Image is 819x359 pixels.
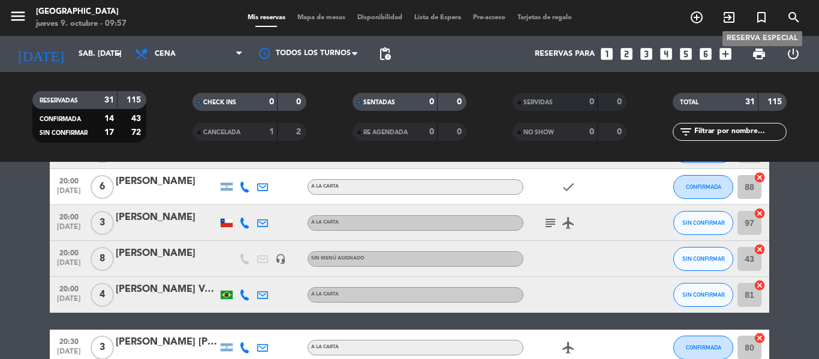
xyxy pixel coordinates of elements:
[296,98,303,106] strong: 0
[311,220,339,225] span: A LA CARTA
[754,10,769,25] i: turned_in_not
[754,332,766,344] i: cancel
[673,175,733,199] button: CONFIRMADA
[686,183,721,190] span: CONFIRMADA
[9,41,73,67] i: [DATE]
[203,129,240,135] span: CANCELADA
[275,254,286,264] i: headset_mic
[91,211,114,235] span: 3
[767,98,784,106] strong: 115
[36,18,127,30] div: jueves 9. octubre - 09:57
[457,98,464,106] strong: 0
[639,46,654,62] i: looks_3
[561,216,576,230] i: airplanemode_active
[745,98,755,106] strong: 31
[311,292,339,297] span: A LA CARTA
[104,114,114,123] strong: 14
[242,14,291,21] span: Mis reservas
[617,98,624,106] strong: 0
[776,36,810,72] div: LOG OUT
[619,46,634,62] i: looks_two
[269,98,274,106] strong: 0
[589,128,594,136] strong: 0
[116,334,218,350] div: [PERSON_NAME] [PERSON_NAME]
[511,14,578,21] span: Tarjetas de regalo
[617,128,624,136] strong: 0
[673,211,733,235] button: SIN CONFIRMAR
[718,46,733,62] i: add_box
[543,216,558,230] i: subject
[378,47,392,61] span: pending_actions
[682,291,725,298] span: SIN CONFIRMAR
[269,128,274,136] strong: 1
[91,247,114,271] span: 8
[131,114,143,123] strong: 43
[311,345,339,349] span: A LA CARTA
[561,340,576,355] i: airplanemode_active
[754,207,766,219] i: cancel
[467,14,511,21] span: Pre-acceso
[787,10,801,25] i: search
[116,282,218,297] div: [PERSON_NAME] Valença
[116,210,218,225] div: [PERSON_NAME]
[291,14,351,21] span: Mapa de mesas
[535,50,595,58] span: Reservas para
[682,219,725,226] span: SIN CONFIRMAR
[54,334,84,348] span: 20:30
[722,31,802,46] div: Reserva especial
[104,128,114,137] strong: 17
[91,283,114,307] span: 4
[523,99,553,105] span: SERVIDAS
[693,125,786,138] input: Filtrar por nombre...
[363,99,395,105] span: SENTADAS
[9,7,27,25] i: menu
[40,130,88,136] span: SIN CONFIRMAR
[599,46,615,62] i: looks_one
[679,125,693,139] i: filter_list
[457,128,464,136] strong: 0
[311,184,339,189] span: A LA CARTA
[786,47,800,61] i: power_settings_new
[112,47,126,61] i: arrow_drop_down
[673,283,733,307] button: SIN CONFIRMAR
[116,174,218,189] div: [PERSON_NAME]
[54,295,84,309] span: [DATE]
[104,96,114,104] strong: 31
[54,281,84,295] span: 20:00
[754,171,766,183] i: cancel
[54,259,84,273] span: [DATE]
[116,246,218,261] div: [PERSON_NAME]
[658,46,674,62] i: looks_4
[680,99,698,105] span: TOTAL
[155,50,176,58] span: Cena
[131,128,143,137] strong: 72
[363,129,408,135] span: RE AGENDADA
[54,187,84,201] span: [DATE]
[351,14,408,21] span: Disponibilidad
[9,7,27,29] button: menu
[689,10,704,25] i: add_circle_outline
[698,46,713,62] i: looks_6
[54,223,84,237] span: [DATE]
[203,99,236,105] span: CHECK INS
[36,6,127,18] div: [GEOGRAPHIC_DATA]
[682,255,725,262] span: SIN CONFIRMAR
[561,180,576,194] i: check
[752,47,766,61] span: print
[296,128,303,136] strong: 2
[429,98,434,106] strong: 0
[40,116,81,122] span: CONFIRMADA
[722,10,736,25] i: exit_to_app
[40,98,78,104] span: RESERVADAS
[754,279,766,291] i: cancel
[54,173,84,187] span: 20:00
[686,344,721,351] span: CONFIRMADA
[54,245,84,259] span: 20:00
[408,14,467,21] span: Lista de Espera
[429,128,434,136] strong: 0
[523,129,554,135] span: NO SHOW
[91,175,114,199] span: 6
[754,243,766,255] i: cancel
[678,46,694,62] i: looks_5
[673,247,733,271] button: SIN CONFIRMAR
